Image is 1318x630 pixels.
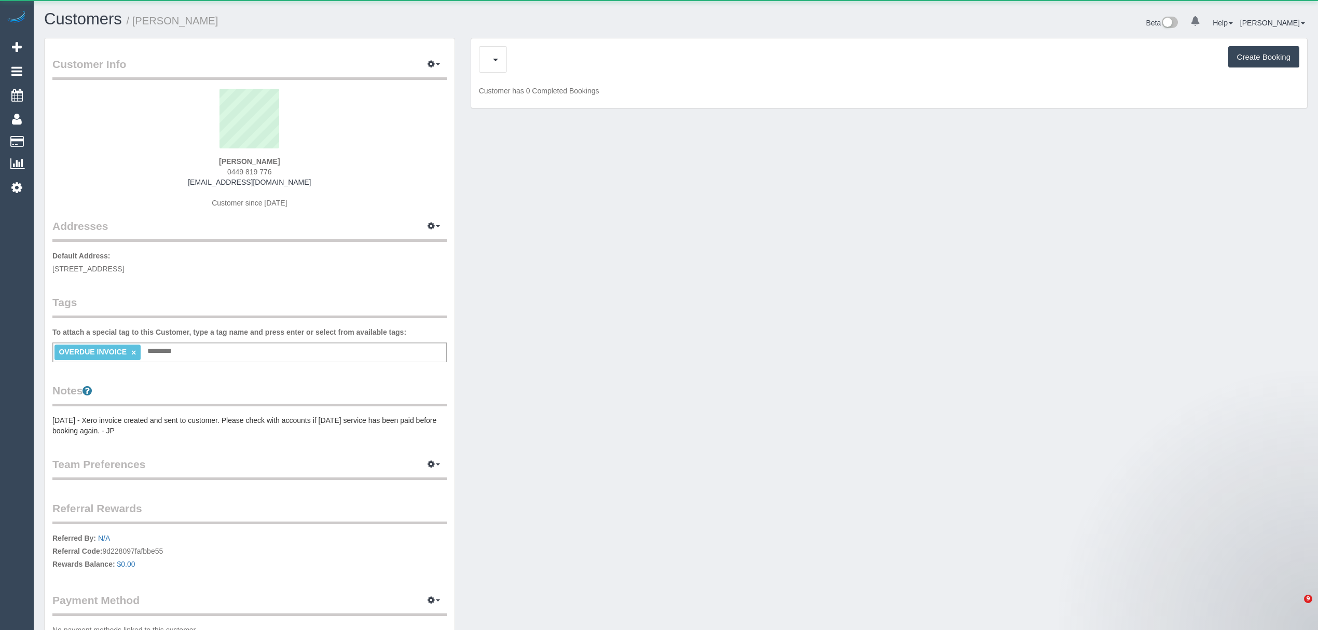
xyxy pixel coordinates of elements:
[52,533,96,543] label: Referred By:
[1304,595,1312,603] span: 9
[44,10,122,28] a: Customers
[188,178,311,186] a: [EMAIL_ADDRESS][DOMAIN_NAME]
[1283,595,1308,620] iframe: Intercom live chat
[131,348,136,357] a: ×
[212,199,287,207] span: Customer since [DATE]
[52,327,406,337] label: To attach a special tag to this Customer, type a tag name and press enter or select from availabl...
[52,593,447,616] legend: Payment Method
[52,415,447,436] pre: [DATE] - Xero invoice created and sent to customer. Please check with accounts if [DATE] service ...
[98,534,110,542] a: N/A
[52,546,102,556] label: Referral Code:
[52,251,111,261] label: Default Address:
[52,295,447,318] legend: Tags
[1213,19,1233,27] a: Help
[1240,19,1305,27] a: [PERSON_NAME]
[227,168,272,176] span: 0449 819 776
[52,559,115,569] label: Rewards Balance:
[52,383,447,406] legend: Notes
[219,157,280,166] strong: [PERSON_NAME]
[52,57,447,80] legend: Customer Info
[1228,46,1299,68] button: Create Booking
[479,86,1299,96] p: Customer has 0 Completed Bookings
[6,10,27,25] img: Automaid Logo
[59,348,127,356] span: OVERDUE INVOICE
[52,457,447,480] legend: Team Preferences
[52,265,124,273] span: [STREET_ADDRESS]
[52,533,447,572] p: 9d228097fafbbe55
[52,501,447,524] legend: Referral Rewards
[1161,17,1178,30] img: New interface
[127,15,218,26] small: / [PERSON_NAME]
[117,560,135,568] a: $0.00
[1146,19,1178,27] a: Beta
